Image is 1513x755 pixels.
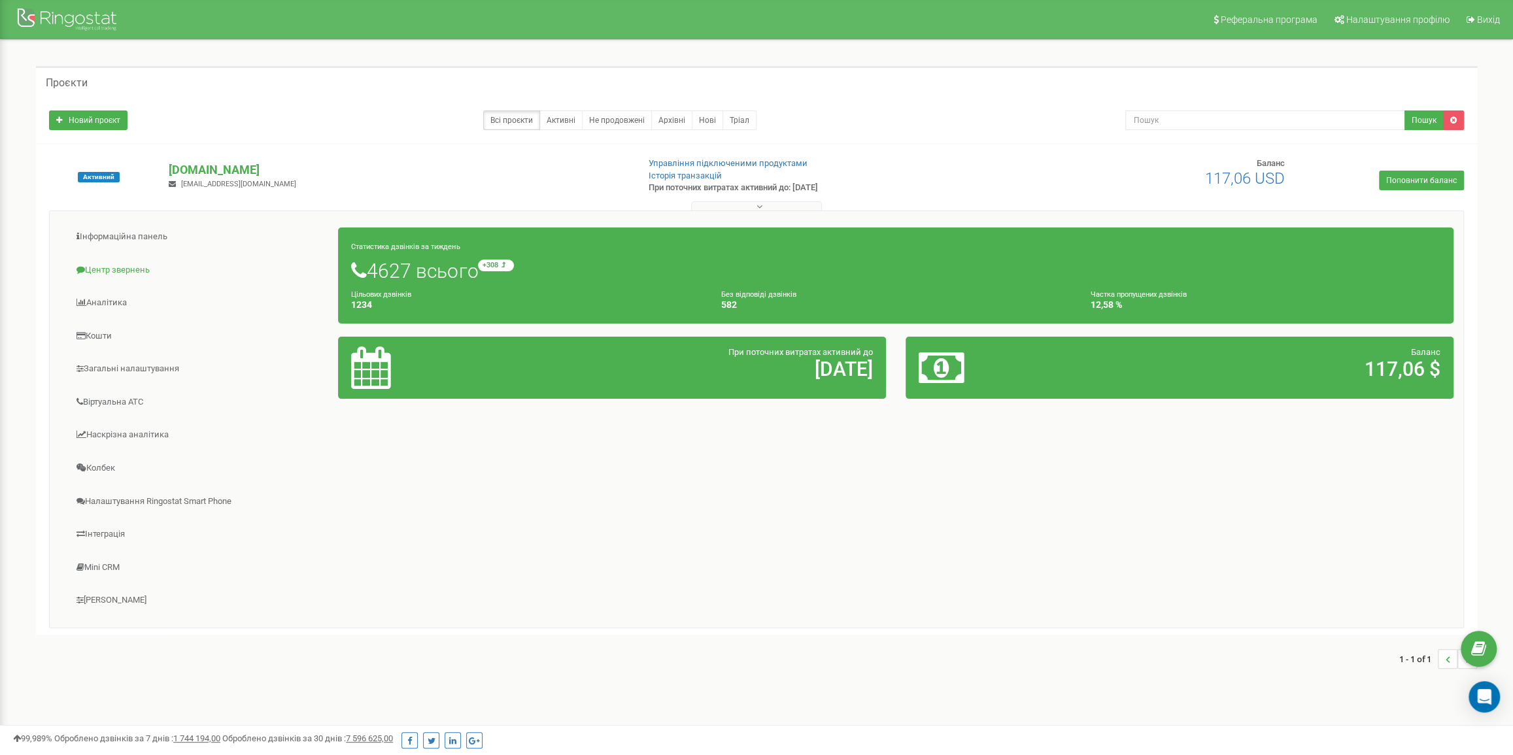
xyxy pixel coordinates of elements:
u: 1 744 194,00 [173,733,220,743]
a: Нові [692,110,723,130]
span: Вихід [1477,14,1500,25]
a: Аналiтика [59,287,339,319]
a: Mini CRM [59,552,339,584]
span: 99,989% [13,733,52,743]
p: При поточних витратах активний до: [DATE] [649,182,988,194]
span: Налаштування профілю [1346,14,1450,25]
span: При поточних витратах активний до [728,347,873,357]
u: 7 596 625,00 [346,733,393,743]
a: Новий проєкт [49,110,127,130]
a: Всі проєкти [483,110,540,130]
h4: 1234 [351,300,701,310]
a: Налаштування Ringostat Smart Phone [59,486,339,518]
span: 1 - 1 of 1 [1399,649,1438,669]
span: 117,06 USD [1205,169,1285,188]
a: Колбек [59,452,339,484]
span: [EMAIL_ADDRESS][DOMAIN_NAME] [181,180,296,188]
h2: [DATE] [532,358,873,380]
span: Оброблено дзвінків за 7 днів : [54,733,220,743]
div: Open Intercom Messenger [1469,681,1500,713]
small: Без відповіді дзвінків [721,290,796,299]
nav: ... [1399,636,1477,682]
a: Архівні [651,110,692,130]
a: Віртуальна АТС [59,386,339,418]
a: Кошти [59,320,339,352]
h2: 117,06 $ [1099,358,1440,380]
a: Історія транзакцій [649,171,722,180]
span: Реферальна програма [1221,14,1317,25]
a: Центр звернень [59,254,339,286]
a: Тріал [722,110,756,130]
small: Статистика дзвінків за тиждень [351,243,460,251]
small: +308 [478,260,514,271]
a: Управління підключеними продуктами [649,158,807,168]
a: [PERSON_NAME] [59,584,339,616]
button: Пошук [1404,110,1444,130]
span: Баланс [1411,347,1440,357]
h5: Проєкти [46,77,88,89]
a: Не продовжені [582,110,652,130]
h1: 4627 всього [351,260,1440,282]
h4: 12,58 % [1091,300,1440,310]
a: Активні [539,110,583,130]
h4: 582 [721,300,1071,310]
a: Загальні налаштування [59,353,339,385]
a: Наскрізна аналітика [59,419,339,451]
a: Інформаційна панель [59,221,339,253]
span: Активний [78,172,120,182]
span: Баланс [1257,158,1285,168]
input: Пошук [1125,110,1406,130]
p: [DOMAIN_NAME] [169,161,627,178]
small: Частка пропущених дзвінків [1091,290,1187,299]
a: Поповнити баланс [1379,171,1464,190]
a: Інтеграція [59,518,339,550]
small: Цільових дзвінків [351,290,411,299]
span: Оброблено дзвінків за 30 днів : [222,733,393,743]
